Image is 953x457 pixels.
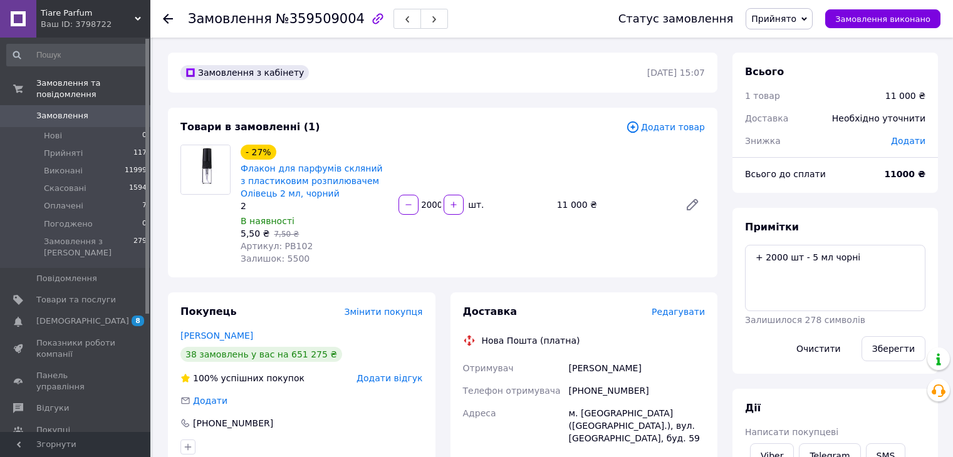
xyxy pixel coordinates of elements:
[133,148,147,159] span: 117
[825,105,933,132] div: Необхідно уточнити
[180,372,305,384] div: успішних покупок
[125,165,147,177] span: 11999
[36,294,116,306] span: Товари та послуги
[36,403,69,414] span: Відгуки
[566,402,707,449] div: м. [GEOGRAPHIC_DATA] ([GEOGRAPHIC_DATA].), вул. [GEOGRAPHIC_DATA], буд. 59
[479,334,583,347] div: Нова Пошта (платна)
[44,236,133,259] span: Замовлення з [PERSON_NAME]
[884,169,925,179] b: 11000 ₴
[44,218,93,230] span: Погоджено
[180,65,309,80] div: Замовлення з кабінету
[745,315,865,325] span: Залишилося 278 символів
[163,13,173,25] div: Повернутися назад
[41,8,135,19] span: Tiare Parfum
[274,230,299,239] span: 7,50 ₴
[241,200,388,212] div: 2
[44,200,83,212] span: Оплачені
[465,198,485,211] div: шт.
[133,236,147,259] span: 279
[745,66,784,78] span: Всього
[745,427,838,437] span: Написати покупцеві
[825,9,940,28] button: Замовлення виконано
[745,245,925,311] textarea: + 2000 шт - 5 мл чорні
[36,424,70,436] span: Покупці
[652,307,705,317] span: Редагувати
[180,331,253,341] a: [PERSON_NAME]
[463,306,518,317] span: Доставка
[745,221,799,233] span: Примітки
[44,165,83,177] span: Виконані
[193,373,218,383] span: 100%
[241,254,310,264] span: Залишок: 5500
[647,68,705,78] time: [DATE] 15:07
[276,11,365,26] span: №359509004
[36,316,129,327] span: [DEMOGRAPHIC_DATA]
[891,136,925,146] span: Додати
[241,145,276,160] div: - 27%
[626,120,705,134] span: Додати товар
[566,357,707,379] div: [PERSON_NAME]
[132,316,144,326] span: 8
[44,183,86,194] span: Скасовані
[745,136,781,146] span: Знижка
[44,130,62,141] span: Нові
[463,363,514,373] span: Отримувач
[180,347,342,362] div: 38 замовлень у вас на 651 275 ₴
[885,90,925,102] div: 11 000 ₴
[188,11,272,26] span: Замовлення
[142,200,147,212] span: 7
[566,379,707,402] div: [PHONE_NUMBER]
[129,183,147,194] span: 1594
[680,192,705,217] a: Редагувати
[745,91,780,101] span: 1 товар
[193,396,227,406] span: Додати
[463,408,496,418] span: Адреса
[36,370,116,393] span: Панель управління
[786,336,851,361] button: Очистити
[241,241,313,251] span: Артикул: PB102
[552,196,675,213] div: 11 000 ₴
[463,386,561,396] span: Телефон отримувача
[745,402,761,414] span: Дії
[36,110,88,121] span: Замовлення
[241,216,294,226] span: В наявності
[835,14,930,24] span: Замовлення виконано
[751,14,796,24] span: Прийнято
[357,373,422,383] span: Додати відгук
[6,44,148,66] input: Пошук
[36,273,97,284] span: Повідомлення
[241,163,383,198] a: Флакон для парфумів скляний з пластиковим розпилювачем Олівець 2 мл, чорний
[192,417,274,429] div: [PHONE_NUMBER]
[36,78,150,100] span: Замовлення та повідомлення
[181,145,230,194] img: Флакон для парфумів скляний з пластиковим розпилювачем Олівець 2 мл, чорний
[862,336,925,361] button: Зберегти
[142,130,147,141] span: 0
[44,148,83,159] span: Прийняті
[142,218,147,230] span: 0
[41,19,150,30] div: Ваш ID: 3798722
[618,13,734,25] div: Статус замовлення
[745,113,788,123] span: Доставка
[36,337,116,360] span: Показники роботи компанії
[180,121,320,133] span: Товари в замовленні (1)
[745,169,826,179] span: Всього до сплати
[345,307,423,317] span: Змінити покупця
[180,306,237,317] span: Покупець
[241,228,269,239] span: 5,50 ₴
